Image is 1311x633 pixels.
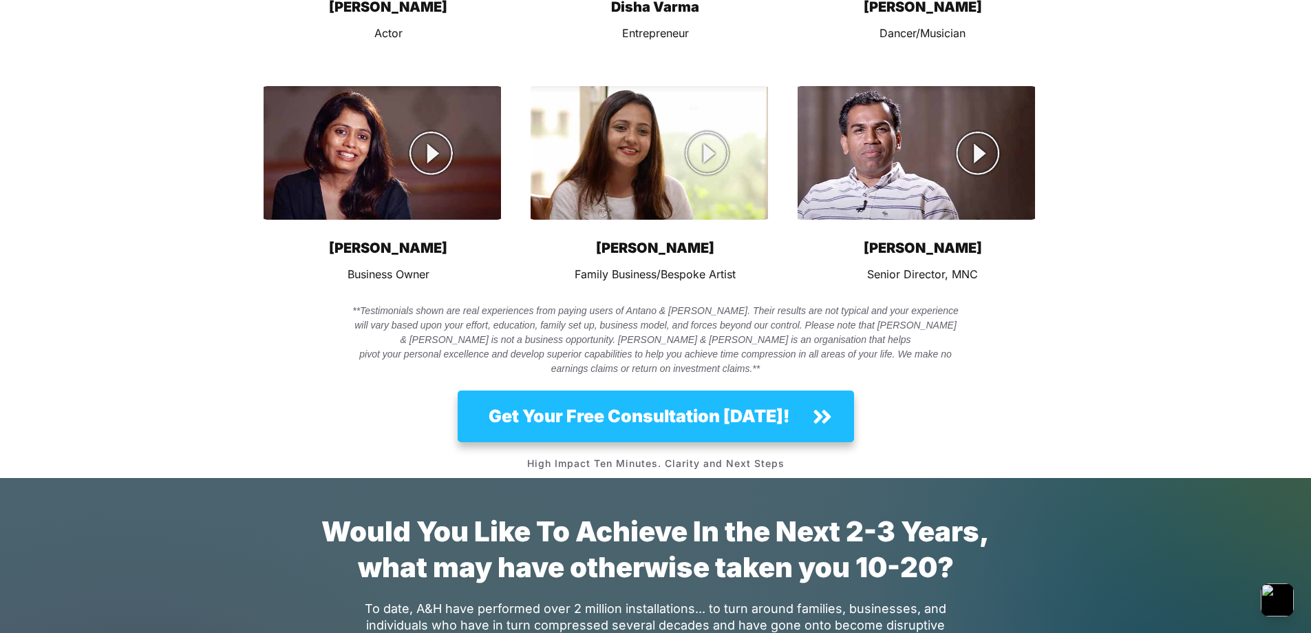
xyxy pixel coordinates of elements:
img: Sonika [531,86,768,220]
p: Business Owner [261,263,516,285]
a: Get Your Free Consultation [DATE]! [458,391,854,442]
em: **Testimonials shown are real experiences from paying users of Antano & [PERSON_NAME]. Their resu... [352,305,959,345]
strong: Would You Like To Achieve In the Next 2-3 Years, what may have otherwise taken you 10-20? [321,515,990,584]
strong: Get Your Free Consultation [DATE]! [489,406,790,426]
strong: [PERSON_NAME] [596,240,714,256]
strong: High Impact Ten Minutes. Clarity and Next Steps [527,457,785,469]
p: Senior Director, MNC [795,263,1050,285]
strong: [PERSON_NAME] [864,240,982,256]
p: Actor [261,22,516,44]
em: pivot your personal excellence and develop superior capabilities to help you achieve time compres... [359,349,951,374]
p: Family Business/Bespoke Artist [528,263,783,285]
strong: [PERSON_NAME] [329,240,447,256]
p: Entrepreneur [528,22,783,44]
img: Anshul [798,86,1035,220]
p: Dancer/Musician [795,22,1050,44]
img: Chandrika [264,86,501,220]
